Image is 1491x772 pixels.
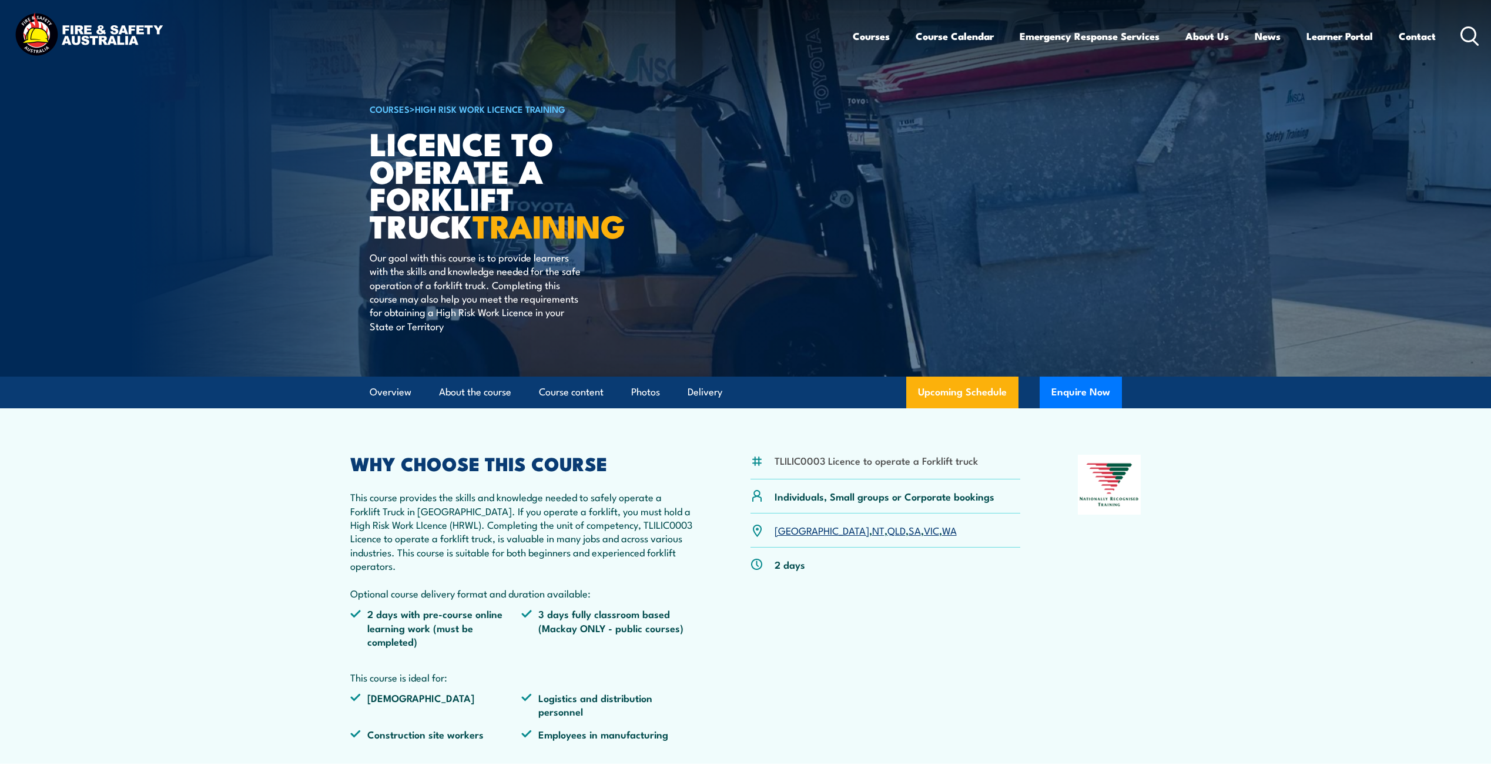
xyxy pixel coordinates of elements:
a: Upcoming Schedule [906,377,1018,408]
a: Emergency Response Services [1020,21,1160,52]
li: Employees in manufacturing [521,727,693,741]
a: NT [872,523,884,537]
a: Contact [1399,21,1436,52]
a: About the course [439,377,511,408]
p: Our goal with this course is to provide learners with the skills and knowledge needed for the saf... [370,250,584,333]
a: Course content [539,377,604,408]
a: News [1255,21,1281,52]
a: SA [909,523,921,537]
li: 2 days with pre-course online learning work (must be completed) [350,607,522,648]
p: Individuals, Small groups or Corporate bookings [775,489,994,503]
p: This course provides the skills and knowledge needed to safely operate a Forklift Truck in [GEOGR... [350,490,693,600]
a: Photos [631,377,660,408]
a: Learner Portal [1306,21,1373,52]
li: TLILIC0003 Licence to operate a Forklift truck [775,454,978,467]
li: [DEMOGRAPHIC_DATA] [350,691,522,719]
img: Nationally Recognised Training logo. [1078,455,1141,515]
li: Logistics and distribution personnel [521,691,693,719]
p: 2 days [775,558,805,571]
a: Overview [370,377,411,408]
p: , , , , , [775,523,957,537]
h2: WHY CHOOSE THIS COURSE [350,455,693,471]
strong: TRAINING [473,200,625,249]
a: Course Calendar [916,21,994,52]
a: Courses [853,21,890,52]
a: [GEOGRAPHIC_DATA] [775,523,869,537]
h1: Licence to operate a forklift truck [370,129,660,239]
a: VIC [924,523,939,537]
li: Construction site workers [350,727,522,741]
a: QLD [887,523,906,537]
a: Delivery [688,377,722,408]
a: WA [942,523,957,537]
h6: > [370,102,660,116]
p: This course is ideal for: [350,670,693,684]
a: High Risk Work Licence Training [415,102,565,115]
a: About Us [1185,21,1229,52]
a: COURSES [370,102,410,115]
li: 3 days fully classroom based (Mackay ONLY - public courses) [521,607,693,648]
button: Enquire Now [1040,377,1122,408]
